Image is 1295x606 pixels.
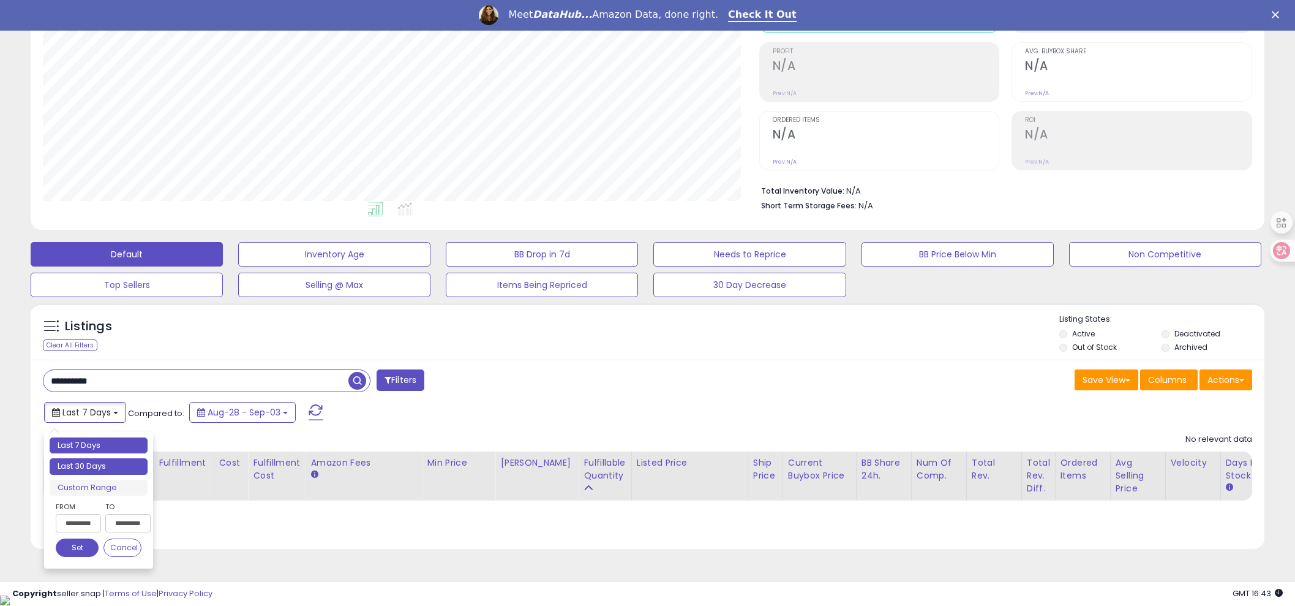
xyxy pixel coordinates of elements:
[861,242,1054,267] button: BB Price Below Min
[1025,127,1252,144] h2: N/A
[788,456,851,482] div: Current Buybox Price
[238,273,430,297] button: Selling @ Max
[1199,369,1252,390] button: Actions
[446,273,638,297] button: Items Being Repriced
[728,9,797,22] a: Check It Out
[653,242,846,267] button: Needs to Reprice
[1075,369,1138,390] button: Save View
[773,89,797,97] small: Prev: N/A
[500,456,573,469] div: [PERSON_NAME]
[858,200,873,211] span: N/A
[105,588,157,599] a: Terms of Use
[773,59,999,75] h2: N/A
[12,588,57,599] strong: Copyright
[31,242,223,267] button: Default
[62,406,111,419] span: Last 7 Days
[65,318,112,335] h5: Listings
[377,369,424,391] button: Filters
[56,501,99,513] label: From
[773,117,999,124] span: Ordered Items
[1185,434,1252,445] div: No relevant data
[159,456,208,469] div: Fulfillment
[972,456,1016,482] div: Total Rev.
[761,200,857,211] b: Short Term Storage Fees:
[1171,456,1215,469] div: Velocity
[446,242,638,267] button: BB Drop in 7d
[427,456,490,469] div: Min Price
[584,456,626,482] div: Fulfillable Quantity
[1072,328,1095,339] label: Active
[1025,117,1252,124] span: ROI
[1148,374,1187,386] span: Columns
[43,339,97,351] div: Clear All Filters
[1027,456,1050,495] div: Total Rev. Diff.
[1116,456,1160,495] div: Avg Selling Price
[1069,242,1261,267] button: Non Competitive
[508,9,718,21] div: Meet Amazon Data, done right.
[310,456,416,469] div: Amazon Fees
[653,273,846,297] button: 30 Day Decrease
[637,456,743,469] div: Listed Price
[159,588,212,599] a: Privacy Policy
[753,456,778,482] div: Ship Price
[773,158,797,165] small: Prev: N/A
[1226,456,1271,482] div: Days In Stock
[1060,456,1105,482] div: Ordered Items
[773,48,999,55] span: Profit
[12,588,212,600] div: seller snap | |
[253,456,300,482] div: Fulfillment Cost
[1174,328,1220,339] label: Deactivated
[1059,314,1264,325] p: Listing States:
[1025,48,1252,55] span: Avg. Buybox Share
[50,458,148,475] li: Last 30 Days
[761,183,1243,197] li: N/A
[31,273,223,297] button: Top Sellers
[1025,59,1252,75] h2: N/A
[1226,482,1233,493] small: Days In Stock.
[105,501,141,513] label: To
[44,402,126,423] button: Last 7 Days
[128,407,184,419] span: Compared to:
[917,456,961,482] div: Num of Comp.
[861,456,906,482] div: BB Share 24h.
[50,437,148,454] li: Last 7 Days
[1072,342,1117,352] label: Out of Stock
[103,539,141,557] button: Cancel
[773,127,999,144] h2: N/A
[56,539,99,557] button: Set
[189,402,296,423] button: Aug-28 - Sep-03
[1174,342,1207,352] label: Archived
[1025,158,1049,165] small: Prev: N/A
[1272,11,1284,18] div: Close
[238,242,430,267] button: Inventory Age
[208,406,280,419] span: Aug-28 - Sep-03
[761,186,844,196] b: Total Inventory Value:
[1233,588,1283,599] span: 2025-09-11 16:43 GMT
[50,480,148,496] li: Custom Range
[533,9,592,20] i: DataHub...
[310,469,318,480] small: Amazon Fees.
[1140,369,1198,390] button: Columns
[219,456,243,469] div: Cost
[1025,89,1049,97] small: Prev: N/A
[479,6,498,25] img: Profile image for Georgie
